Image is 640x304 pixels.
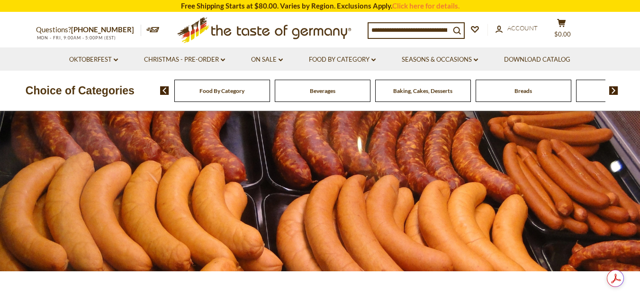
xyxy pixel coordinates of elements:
img: next arrow [609,86,618,95]
p: Questions? [36,24,141,36]
img: previous arrow [160,86,169,95]
span: Account [507,24,538,32]
a: Oktoberfest [69,55,118,65]
a: Click here for details. [392,1,460,10]
a: Beverages [310,87,335,94]
a: [PHONE_NUMBER] [71,25,134,34]
a: Download Catalog [504,55,570,65]
a: Baking, Cakes, Desserts [393,87,452,94]
a: Account [496,23,538,34]
a: Food By Category [309,55,376,65]
a: On Sale [251,55,283,65]
button: $0.00 [548,18,576,42]
span: $0.00 [554,30,571,38]
a: Food By Category [199,87,244,94]
a: Breads [514,87,532,94]
a: Seasons & Occasions [402,55,478,65]
span: MON - FRI, 9:00AM - 5:00PM (EST) [36,35,117,40]
a: Christmas - PRE-ORDER [144,55,225,65]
